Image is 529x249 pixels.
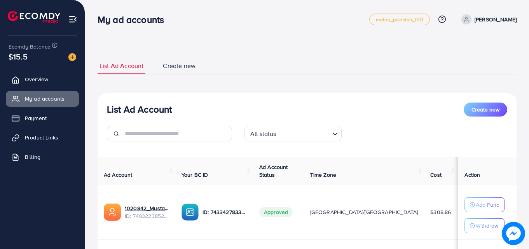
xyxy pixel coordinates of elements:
span: Product Links [25,134,58,141]
a: metap_pakistan_001 [369,14,430,25]
span: Overview [25,75,48,83]
span: Ecomdy Balance [9,43,51,50]
span: Billing [25,153,40,161]
span: $308.86 [430,208,451,216]
h3: List Ad Account [107,104,172,115]
a: Product Links [6,130,79,145]
span: Create new [163,61,196,70]
span: [GEOGRAPHIC_DATA]/[GEOGRAPHIC_DATA] [310,208,418,216]
a: Payment [6,110,79,126]
span: Approved [259,207,293,217]
a: 1020842_Mustafai New1_1744652139809 [125,204,169,212]
button: Add Fund [464,197,505,212]
span: ID: 7493223852907200513 [125,212,169,220]
span: My ad accounts [25,95,65,103]
span: Ad Account Status [259,163,288,179]
a: Billing [6,149,79,165]
img: logo [8,11,60,23]
p: [PERSON_NAME] [475,15,517,24]
span: metap_pakistan_001 [376,17,423,22]
a: [PERSON_NAME] [458,14,517,24]
button: Withdraw [464,218,505,233]
div: <span class='underline'>1020842_Mustafai New1_1744652139809</span></br>7493223852907200513 [125,204,169,220]
h3: My ad accounts [98,14,170,25]
span: Your BC ID [182,171,208,179]
p: Add Fund [476,200,499,209]
input: Search for option [279,127,329,139]
p: ID: 7433427833025871873 [203,207,247,217]
span: Cost [430,171,442,179]
img: menu [68,15,77,24]
span: List Ad Account [100,61,143,70]
img: image [502,222,525,245]
span: Payment [25,114,47,122]
span: Ad Account [104,171,133,179]
img: ic-ba-acc.ded83a64.svg [182,204,199,221]
img: image [68,53,76,61]
a: Overview [6,71,79,87]
p: Withdraw [476,221,498,230]
button: Create new [464,103,507,117]
img: ic-ads-acc.e4c84228.svg [104,204,121,221]
span: Time Zone [310,171,336,179]
span: Action [464,171,480,179]
span: All status [249,128,278,139]
span: Create new [471,106,499,113]
div: Search for option [244,126,342,141]
a: My ad accounts [6,91,79,106]
span: $15.5 [9,51,28,62]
